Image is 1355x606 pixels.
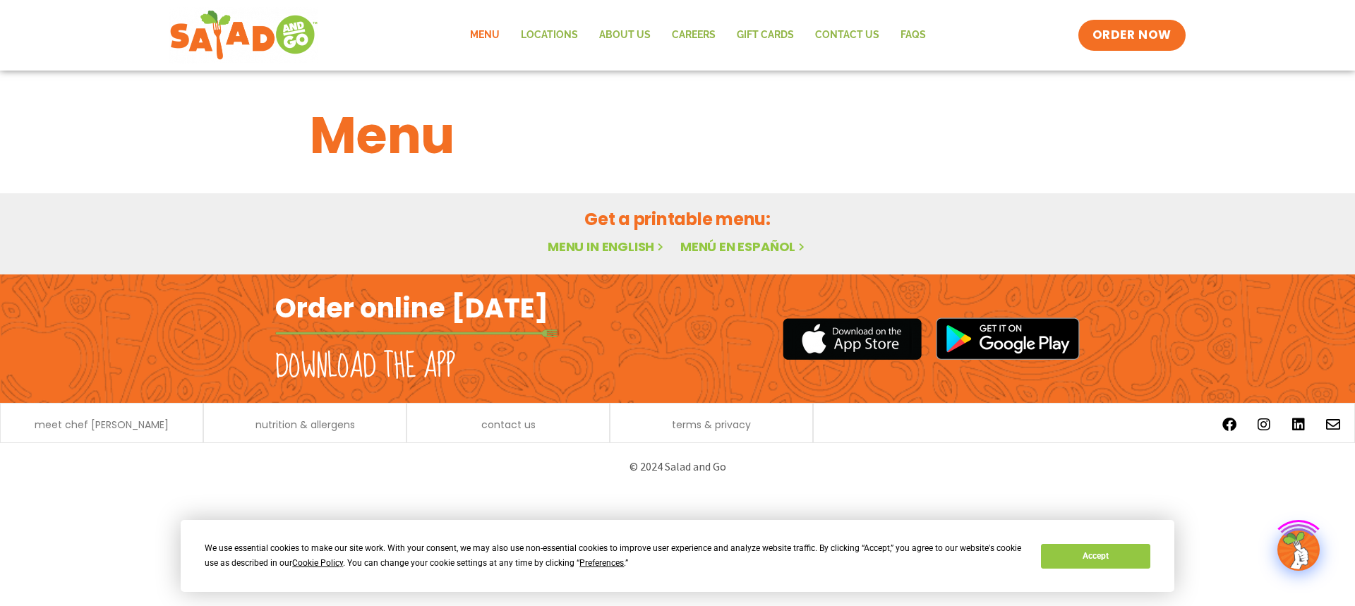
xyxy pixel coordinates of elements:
[310,97,1045,174] h1: Menu
[459,19,937,51] nav: Menu
[661,19,726,51] a: Careers
[169,7,318,63] img: new-SAG-logo-768×292
[1092,27,1172,44] span: ORDER NOW
[459,19,510,51] a: Menu
[1041,544,1150,569] button: Accept
[672,420,751,430] a: terms & privacy
[1078,20,1186,51] a: ORDER NOW
[726,19,805,51] a: GIFT CARDS
[548,238,666,255] a: Menu in English
[292,558,343,568] span: Cookie Policy
[181,520,1174,592] div: Cookie Consent Prompt
[805,19,890,51] a: Contact Us
[282,457,1073,476] p: © 2024 Salad and Go
[481,420,536,430] a: contact us
[310,207,1045,231] h2: Get a printable menu:
[510,19,589,51] a: Locations
[205,541,1024,571] div: We use essential cookies to make our site work. With your consent, we may also use non-essential ...
[255,420,355,430] a: nutrition & allergens
[783,316,922,362] img: appstore
[680,238,807,255] a: Menú en español
[35,420,169,430] a: meet chef [PERSON_NAME]
[589,19,661,51] a: About Us
[275,329,558,337] img: fork
[275,291,548,325] h2: Order online [DATE]
[936,317,1080,360] img: google_play
[890,19,937,51] a: FAQs
[275,347,455,387] h2: Download the app
[579,558,624,568] span: Preferences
